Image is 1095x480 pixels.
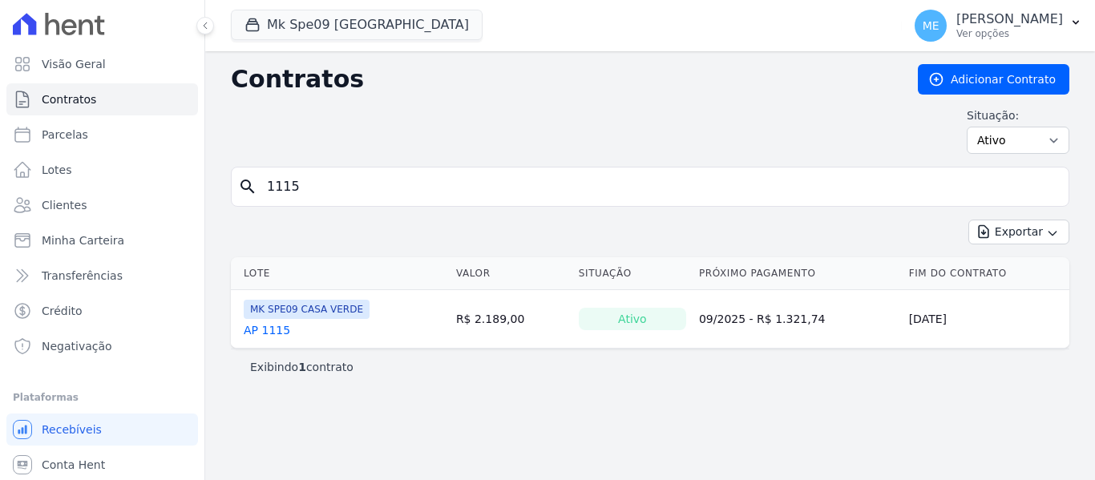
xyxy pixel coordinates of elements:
span: Contratos [42,91,96,107]
span: ME [923,20,939,31]
a: 09/2025 - R$ 1.321,74 [699,313,826,325]
b: 1 [298,361,306,373]
th: Fim do Contrato [903,257,1069,290]
span: Visão Geral [42,56,106,72]
span: Lotes [42,162,72,178]
p: Ver opções [956,27,1063,40]
a: Clientes [6,189,198,221]
a: Adicionar Contrato [918,64,1069,95]
a: Lotes [6,154,198,186]
button: Mk Spe09 [GEOGRAPHIC_DATA] [231,10,483,40]
label: Situação: [967,107,1069,123]
a: Transferências [6,260,198,292]
a: AP 1115 [244,322,290,338]
button: Exportar [968,220,1069,244]
th: Situação [572,257,693,290]
span: Clientes [42,197,87,213]
h2: Contratos [231,65,892,94]
span: Transferências [42,268,123,284]
p: Exibindo contrato [250,359,354,375]
span: Parcelas [42,127,88,143]
span: Crédito [42,303,83,319]
a: Visão Geral [6,48,198,80]
th: Lote [231,257,450,290]
div: Ativo [579,308,686,330]
td: R$ 2.189,00 [450,290,572,349]
span: Recebíveis [42,422,102,438]
th: Valor [450,257,572,290]
span: MK SPE09 CASA VERDE [244,300,370,319]
span: Minha Carteira [42,232,124,248]
button: ME [PERSON_NAME] Ver opções [902,3,1095,48]
span: Conta Hent [42,457,105,473]
div: Plataformas [13,388,192,407]
th: Próximo Pagamento [693,257,903,290]
a: Recebíveis [6,413,198,446]
a: Parcelas [6,119,198,151]
span: Negativação [42,338,112,354]
p: [PERSON_NAME] [956,11,1063,27]
td: [DATE] [903,290,1069,349]
a: Negativação [6,330,198,362]
input: Buscar por nome do lote [257,171,1062,203]
a: Minha Carteira [6,224,198,256]
i: search [238,177,257,196]
a: Contratos [6,83,198,115]
a: Crédito [6,295,198,327]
